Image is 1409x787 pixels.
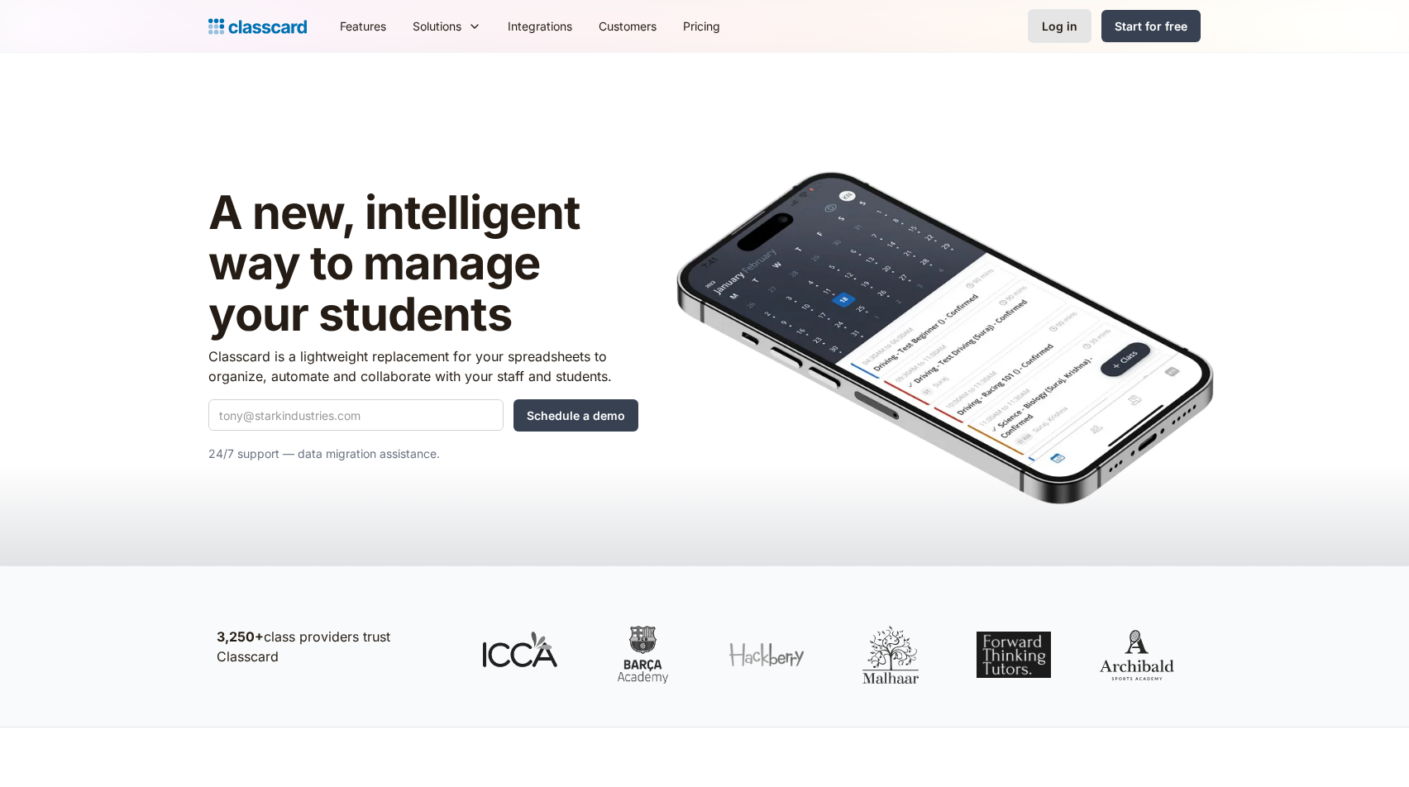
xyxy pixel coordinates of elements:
[217,627,448,666] p: class providers trust Classcard
[413,17,461,35] div: Solutions
[1028,9,1091,43] a: Log in
[1042,17,1077,35] div: Log in
[208,188,638,341] h1: A new, intelligent way to manage your students
[1101,10,1201,42] a: Start for free
[1115,17,1187,35] div: Start for free
[327,7,399,45] a: Features
[208,346,638,386] p: Classcard is a lightweight replacement for your spreadsheets to organize, automate and collaborat...
[399,7,494,45] div: Solutions
[208,444,638,464] p: 24/7 support — data migration assistance.
[513,399,638,432] input: Schedule a demo
[208,399,504,431] input: tony@starkindustries.com
[494,7,585,45] a: Integrations
[208,15,307,38] a: Logo
[217,628,264,645] strong: 3,250+
[208,399,638,432] form: Quick Demo Form
[670,7,733,45] a: Pricing
[585,7,670,45] a: Customers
